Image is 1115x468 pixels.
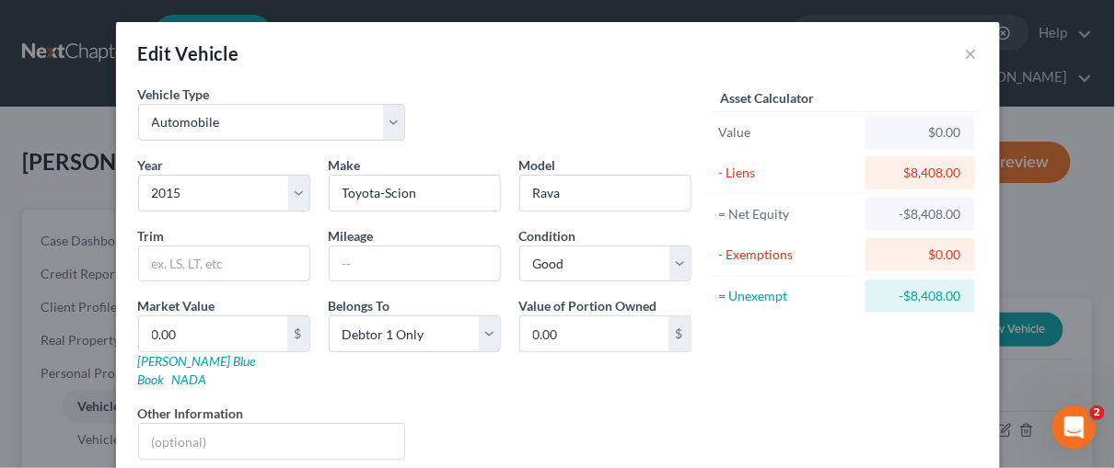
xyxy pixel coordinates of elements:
[880,287,960,305] div: -$8,408.00
[287,316,309,351] div: $
[138,404,244,423] label: Other Information
[880,123,960,142] div: $0.00
[138,40,239,66] div: Edit Vehicle
[330,176,500,211] input: ex. Nissan
[519,296,657,315] label: Value of Portion Owned
[520,176,691,211] input: ex. Altima
[880,245,960,264] div: $0.00
[719,245,858,264] div: - Exemptions
[138,353,256,387] a: [PERSON_NAME] Blue Book
[719,287,858,305] div: = Unexempt
[719,205,858,223] div: = Net Equity
[519,155,556,175] label: Model
[329,157,361,173] span: Make
[1052,405,1097,450] iframe: Intercom live chat
[880,164,960,182] div: $8,408.00
[880,205,960,223] div: -$8,408.00
[721,88,815,108] label: Asset Calculator
[139,424,405,459] input: (optional)
[329,298,390,314] span: Belongs To
[330,246,500,281] input: --
[719,164,858,182] div: - Liens
[965,42,978,64] button: ×
[139,246,309,281] input: ex. LS, LT, etc
[719,123,858,142] div: Value
[138,85,210,104] label: Vehicle Type
[138,226,165,245] label: Trim
[668,316,691,351] div: $
[138,296,215,315] label: Market Value
[520,316,668,351] input: 0.00
[329,226,374,245] label: Mileage
[1090,405,1105,420] span: 2
[172,371,207,387] a: NADA
[138,155,164,175] label: Year
[519,226,576,245] label: Condition
[139,316,287,351] input: 0.00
